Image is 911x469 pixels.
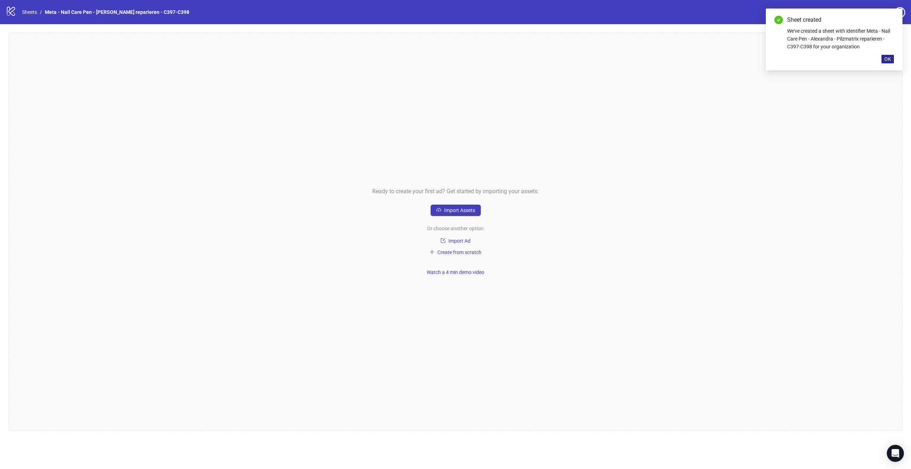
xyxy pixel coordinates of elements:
span: OK [884,56,891,62]
button: Watch a 4 min demo video [424,268,487,276]
a: Sheets [21,8,38,16]
button: Import Assets [431,205,481,216]
span: Import Ad [448,238,470,244]
span: plus [430,249,435,254]
span: question-circle [895,7,905,18]
a: Close [886,16,894,23]
span: import [441,238,446,243]
span: cloud-upload [436,207,441,212]
a: Meta - Nail Care Pen - [PERSON_NAME] reparieren - C397-C398 [43,8,191,16]
span: Create from scratch [437,249,481,255]
div: Sheet created [787,16,894,24]
span: Ready to create your first ad? Get started by importing your assets: [372,187,539,196]
a: Settings [854,7,892,19]
button: Create from scratch [427,248,484,257]
button: Import Ad [431,237,480,245]
li: / [40,8,42,16]
span: Or choose another option: [427,225,484,232]
span: Import Assets [444,207,475,213]
button: OK [881,55,894,63]
div: Open Intercom Messenger [887,445,904,462]
span: Watch a 4 min demo video [427,269,484,275]
div: We've created a sheet with identifier Meta - Nail Care Pen - Alexandra - Pilzmatrix reparieren - ... [787,27,894,51]
span: check-circle [774,16,783,24]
